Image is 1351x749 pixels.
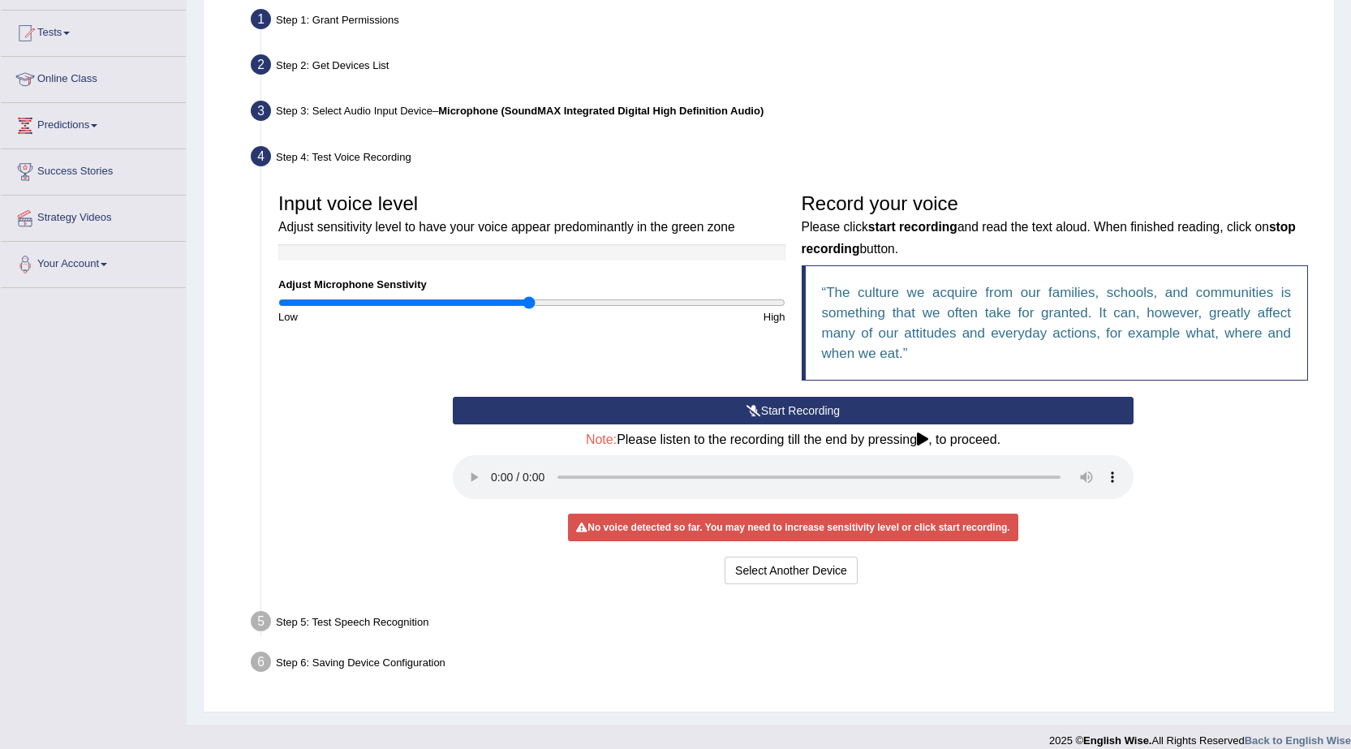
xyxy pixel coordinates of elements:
[1245,734,1351,747] a: Back to English Wise
[278,220,735,234] small: Adjust sensitivity level to have your voice appear predominantly in the green zone
[243,141,1327,177] div: Step 4: Test Voice Recording
[1049,725,1351,748] div: 2025 © All Rights Reserved
[725,557,858,584] button: Select Another Device
[453,433,1134,447] h4: Please listen to the recording till the end by pressing , to proceed.
[586,433,617,446] span: Note:
[802,220,1296,255] small: Please click and read the text aloud. When finished reading, click on button.
[1083,734,1151,747] strong: English Wise.
[1,57,186,97] a: Online Class
[1,11,186,51] a: Tests
[1,149,186,190] a: Success Stories
[568,514,1018,541] div: No voice detected so far. You may need to increase sensitivity level or click start recording.
[243,96,1327,131] div: Step 3: Select Audio Input Device
[278,277,427,292] label: Adjust Microphone Senstivity
[1,242,186,282] a: Your Account
[432,105,764,117] span: –
[822,285,1292,361] q: The culture we acquire from our families, schools, and communities is something that we often tak...
[868,220,957,234] b: start recording
[453,397,1134,424] button: Start Recording
[243,606,1327,642] div: Step 5: Test Speech Recognition
[270,309,531,325] div: Low
[1,196,186,236] a: Strategy Videos
[243,50,1327,85] div: Step 2: Get Devices List
[243,647,1327,682] div: Step 6: Saving Device Configuration
[1,103,186,144] a: Predictions
[531,309,793,325] div: High
[278,193,785,236] h3: Input voice level
[243,4,1327,40] div: Step 1: Grant Permissions
[802,193,1309,257] h3: Record your voice
[438,105,764,117] b: Microphone (SoundMAX Integrated Digital High Definition Audio)
[802,220,1296,255] b: stop recording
